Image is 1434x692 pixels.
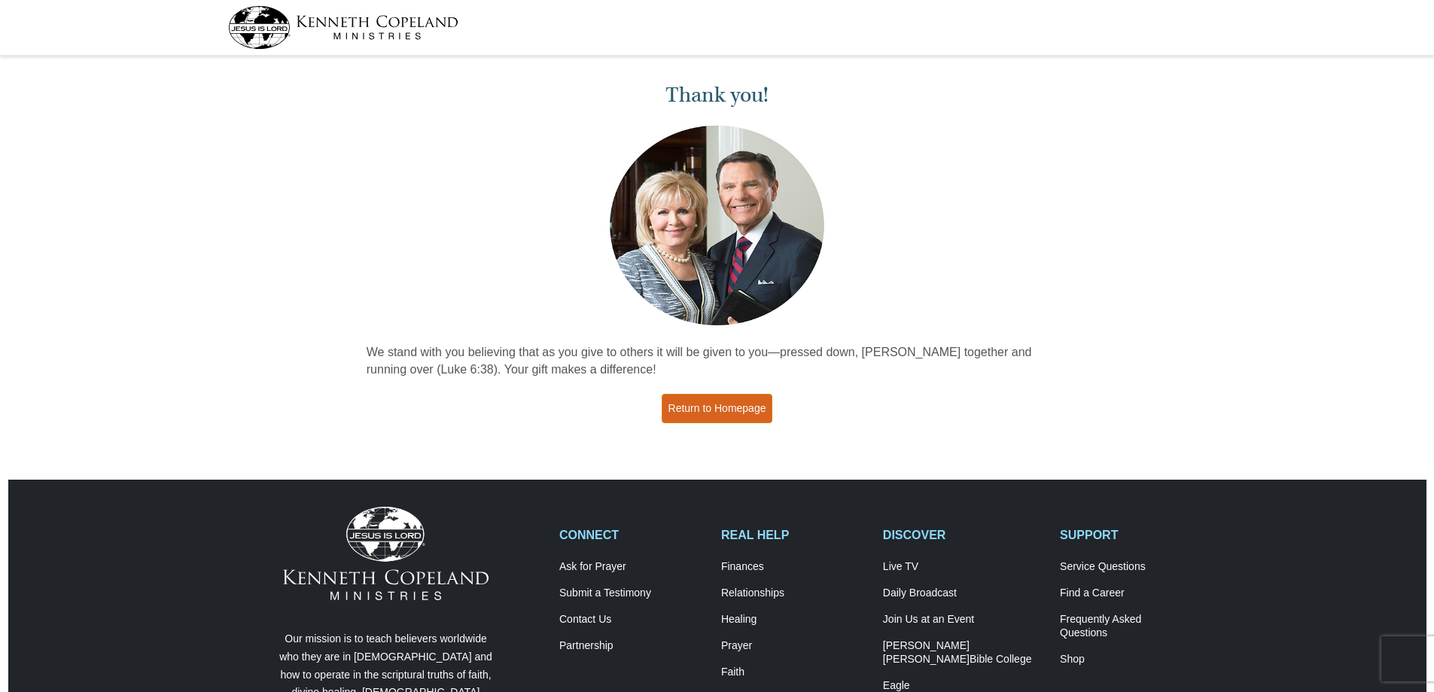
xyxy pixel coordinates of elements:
a: Healing [721,613,867,626]
h2: CONNECT [559,528,705,542]
a: Prayer [721,639,867,653]
a: Live TV [883,560,1044,574]
img: Kenneth and Gloria [606,122,828,329]
a: Shop [1060,653,1206,666]
img: kcm-header-logo.svg [228,6,458,49]
h2: SUPPORT [1060,528,1206,542]
a: Return to Homepage [662,394,773,423]
a: Service Questions [1060,560,1206,574]
a: Frequently AskedQuestions [1060,613,1206,640]
img: Kenneth Copeland Ministries [283,507,489,600]
a: Daily Broadcast [883,587,1044,600]
a: Contact Us [559,613,705,626]
a: Relationships [721,587,867,600]
a: [PERSON_NAME] [PERSON_NAME]Bible College [883,639,1044,666]
a: Join Us at an Event [883,613,1044,626]
p: We stand with you believing that as you give to others it will be given to you—pressed down, [PER... [367,344,1068,379]
h2: REAL HELP [721,528,867,542]
a: Submit a Testimony [559,587,705,600]
a: Faith [721,666,867,679]
span: Bible College [970,653,1032,665]
a: Finances [721,560,867,574]
a: Partnership [559,639,705,653]
a: Ask for Prayer [559,560,705,574]
h2: DISCOVER [883,528,1044,542]
a: Find a Career [1060,587,1206,600]
h1: Thank you! [367,83,1068,108]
